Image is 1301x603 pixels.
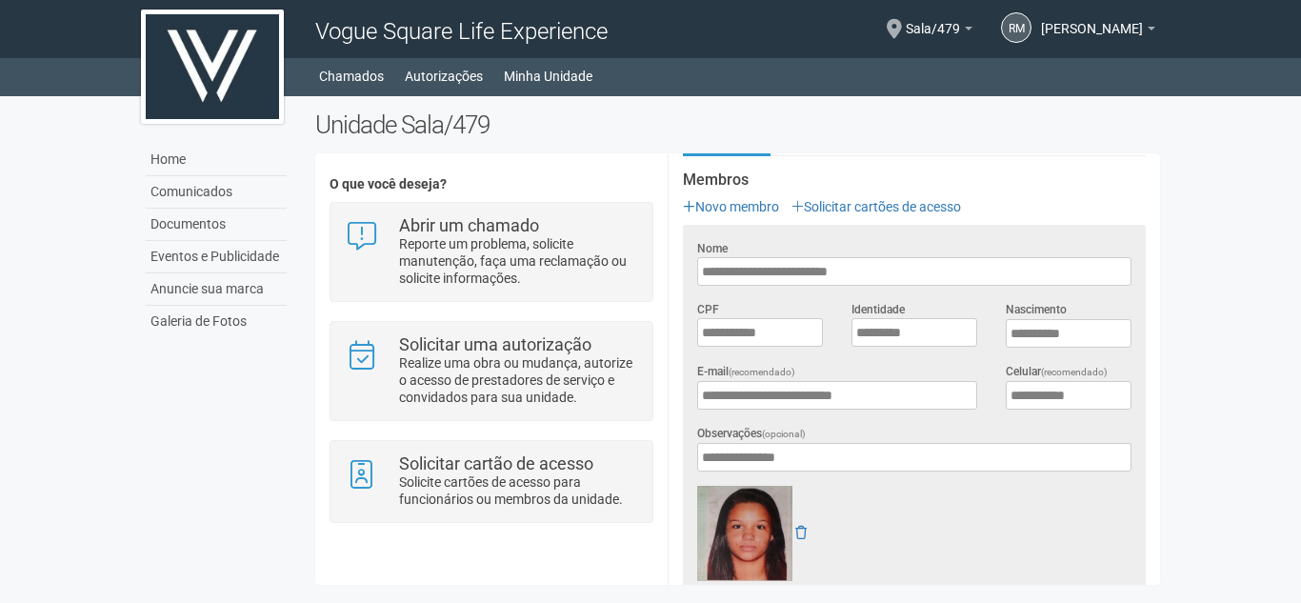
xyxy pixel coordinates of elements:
[683,171,1146,189] strong: Membros
[405,63,483,90] a: Autorizações
[791,199,961,214] a: Solicitar cartões de acesso
[1006,301,1067,318] label: Nascimento
[345,455,637,508] a: Solicitar cartão de acesso Solicite cartões de acesso para funcionários ou membros da unidade.
[399,334,591,354] strong: Solicitar uma autorização
[762,429,806,439] span: (opcional)
[146,176,287,209] a: Comunicados
[399,473,638,508] p: Solicite cartões de acesso para funcionários ou membros da unidade.
[697,425,806,443] label: Observações
[795,525,807,540] a: Remover
[345,217,637,287] a: Abrir um chamado Reporte um problema, solicite manutenção, faça uma reclamação ou solicite inform...
[697,486,792,581] img: GetFile
[1001,12,1031,43] a: RM
[1006,363,1108,381] label: Celular
[851,301,905,318] label: Identidade
[141,10,284,124] img: logo.jpg
[315,18,608,45] span: Vogue Square Life Experience
[504,63,592,90] a: Minha Unidade
[146,144,287,176] a: Home
[345,336,637,406] a: Solicitar uma autorização Realize uma obra ou mudança, autorize o acesso de prestadores de serviç...
[906,24,972,39] a: Sala/479
[146,306,287,337] a: Galeria de Fotos
[319,63,384,90] a: Chamados
[399,354,638,406] p: Realize uma obra ou mudança, autorize o acesso de prestadores de serviço e convidados para sua un...
[697,301,719,318] label: CPF
[330,177,652,191] h4: O que você deseja?
[1041,3,1143,36] span: Rayssa Merlim Ribeiro Lopes
[1041,24,1155,39] a: [PERSON_NAME]
[697,581,789,602] a: Carregar foto
[1041,367,1108,377] span: (recomendado)
[315,111,1160,139] h2: Unidade Sala/479
[697,363,795,381] label: E-mail
[399,453,593,473] strong: Solicitar cartão de acesso
[146,209,287,241] a: Documentos
[146,273,287,306] a: Anuncie sua marca
[683,199,779,214] a: Novo membro
[146,241,287,273] a: Eventos e Publicidade
[697,240,728,257] label: Nome
[906,3,960,36] span: Sala/479
[399,215,539,235] strong: Abrir um chamado
[399,235,638,287] p: Reporte um problema, solicite manutenção, faça uma reclamação ou solicite informações.
[729,367,795,377] span: (recomendado)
